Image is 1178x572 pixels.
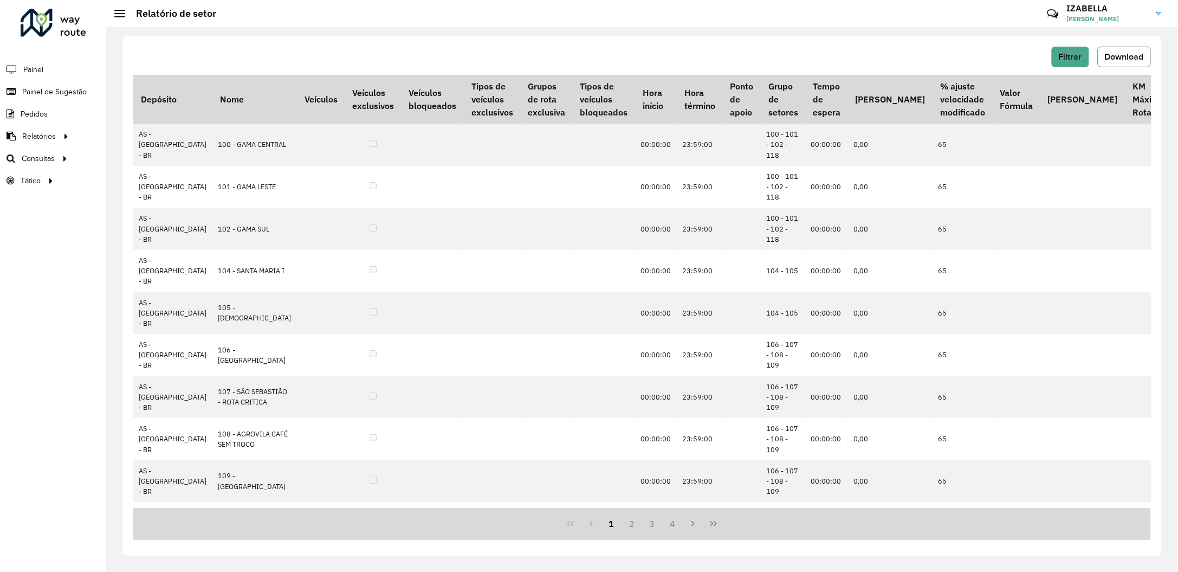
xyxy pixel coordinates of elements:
[723,75,761,124] th: Ponto de apoio
[677,418,722,460] td: 23:59:00
[212,75,297,124] th: Nome
[848,418,933,460] td: 0,00
[1067,14,1148,24] span: [PERSON_NAME]
[683,513,703,534] button: Next Page
[22,131,56,142] span: Relatórios
[806,418,848,460] td: 00:00:00
[133,75,212,124] th: Depósito
[761,292,805,335] td: 104 - 105
[21,175,41,187] span: Tático
[848,166,933,208] td: 0,00
[133,250,212,292] td: AS - [GEOGRAPHIC_DATA] - BR
[933,460,992,503] td: 65
[212,166,297,208] td: 101 - GAMA LESTE
[212,418,297,460] td: 108 - AGROVILA CAFÉ SEM TROCO
[23,64,43,75] span: Painel
[993,75,1040,124] th: Valor Fórmula
[1125,75,1171,124] th: KM Máximo Rota
[806,75,848,124] th: Tempo de espera
[212,124,297,166] td: 100 - GAMA CENTRAL
[806,250,848,292] td: 00:00:00
[212,334,297,376] td: 106 - [GEOGRAPHIC_DATA]
[635,250,677,292] td: 00:00:00
[933,292,992,335] td: 65
[677,250,722,292] td: 23:59:00
[622,513,642,534] button: 2
[761,460,805,503] td: 106 - 107 - 108 - 109
[635,208,677,250] td: 00:00:00
[933,124,992,166] td: 65
[1059,52,1082,61] span: Filtrar
[677,124,722,166] td: 23:59:00
[133,166,212,208] td: AS - [GEOGRAPHIC_DATA] - BR
[635,166,677,208] td: 00:00:00
[635,124,677,166] td: 00:00:00
[933,208,992,250] td: 65
[677,292,722,335] td: 23:59:00
[848,460,933,503] td: 0,00
[212,376,297,419] td: 107 - SÃO SEBASTIÃO - ROTA CRITICA
[22,153,55,164] span: Consultas
[677,376,722,419] td: 23:59:00
[345,75,401,124] th: Veículos exclusivos
[761,502,805,555] td: 110 - 111 - 113 - 115 - 119 - 125
[133,418,212,460] td: AS - [GEOGRAPHIC_DATA] - BR
[677,334,722,376] td: 23:59:00
[635,376,677,419] td: 00:00:00
[848,75,933,124] th: [PERSON_NAME]
[806,166,848,208] td: 00:00:00
[663,513,683,534] button: 4
[761,124,805,166] td: 100 - 101 - 102 - 118
[297,75,345,124] th: Veículos
[133,124,212,166] td: AS - [GEOGRAPHIC_DATA] - BR
[133,292,212,335] td: AS - [GEOGRAPHIC_DATA] - BR
[1105,52,1144,61] span: Download
[635,502,677,555] td: 00:00:00
[677,502,722,555] td: 23:59:00
[402,75,464,124] th: Veículos bloqueados
[933,75,992,124] th: % ajuste velocidade modificado
[933,334,992,376] td: 65
[806,124,848,166] td: 00:00:00
[933,166,992,208] td: 65
[642,513,663,534] button: 3
[806,460,848,503] td: 00:00:00
[212,250,297,292] td: 104 - SANTA MARIA I
[1040,75,1125,124] th: [PERSON_NAME]
[933,376,992,419] td: 65
[806,208,848,250] td: 00:00:00
[677,166,722,208] td: 23:59:00
[677,208,722,250] td: 23:59:00
[806,376,848,419] td: 00:00:00
[133,208,212,250] td: AS - [GEOGRAPHIC_DATA] - BR
[848,292,933,335] td: 0,00
[1098,47,1151,67] button: Download
[133,376,212,419] td: AS - [GEOGRAPHIC_DATA] - BR
[212,502,297,555] td: [STREET_ADDRESS]
[521,75,573,124] th: Grupos de rota exclusiva
[212,292,297,335] td: 105 - [DEMOGRAPHIC_DATA]
[1052,47,1089,67] button: Filtrar
[761,418,805,460] td: 106 - 107 - 108 - 109
[933,502,992,555] td: 65
[573,75,635,124] th: Tipos de veículos bloqueados
[761,334,805,376] td: 106 - 107 - 108 - 109
[635,460,677,503] td: 00:00:00
[133,502,212,555] td: AS - [GEOGRAPHIC_DATA] - BR
[933,418,992,460] td: 65
[761,166,805,208] td: 100 - 101 - 102 - 118
[635,418,677,460] td: 00:00:00
[22,86,87,98] span: Painel de Sugestão
[464,75,520,124] th: Tipos de veículos exclusivos
[848,334,933,376] td: 0,00
[703,513,724,534] button: Last Page
[133,460,212,503] td: AS - [GEOGRAPHIC_DATA] - BR
[806,502,848,555] td: 00:00:00
[635,292,677,335] td: 00:00:00
[635,75,677,124] th: Hora início
[212,460,297,503] td: 109 - [GEOGRAPHIC_DATA]
[761,75,805,124] th: Grupo de setores
[761,250,805,292] td: 104 - 105
[677,460,722,503] td: 23:59:00
[635,334,677,376] td: 00:00:00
